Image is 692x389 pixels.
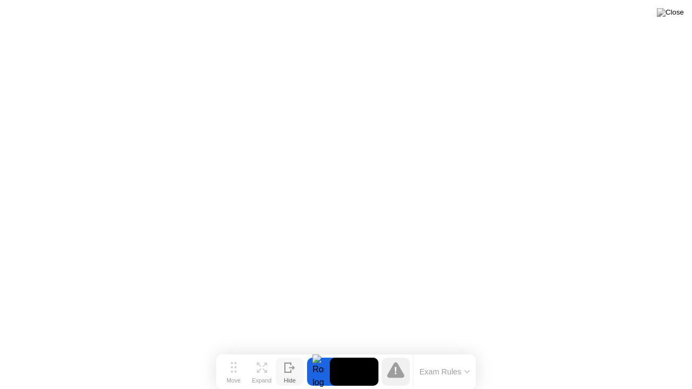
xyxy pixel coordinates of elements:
div: Move [227,377,241,384]
div: Expand [252,377,271,384]
button: Move [219,358,248,386]
img: Close [657,8,684,17]
div: Hide [284,377,296,384]
button: Hide [276,358,304,386]
button: Expand [248,358,276,386]
button: Exam Rules [416,367,474,377]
